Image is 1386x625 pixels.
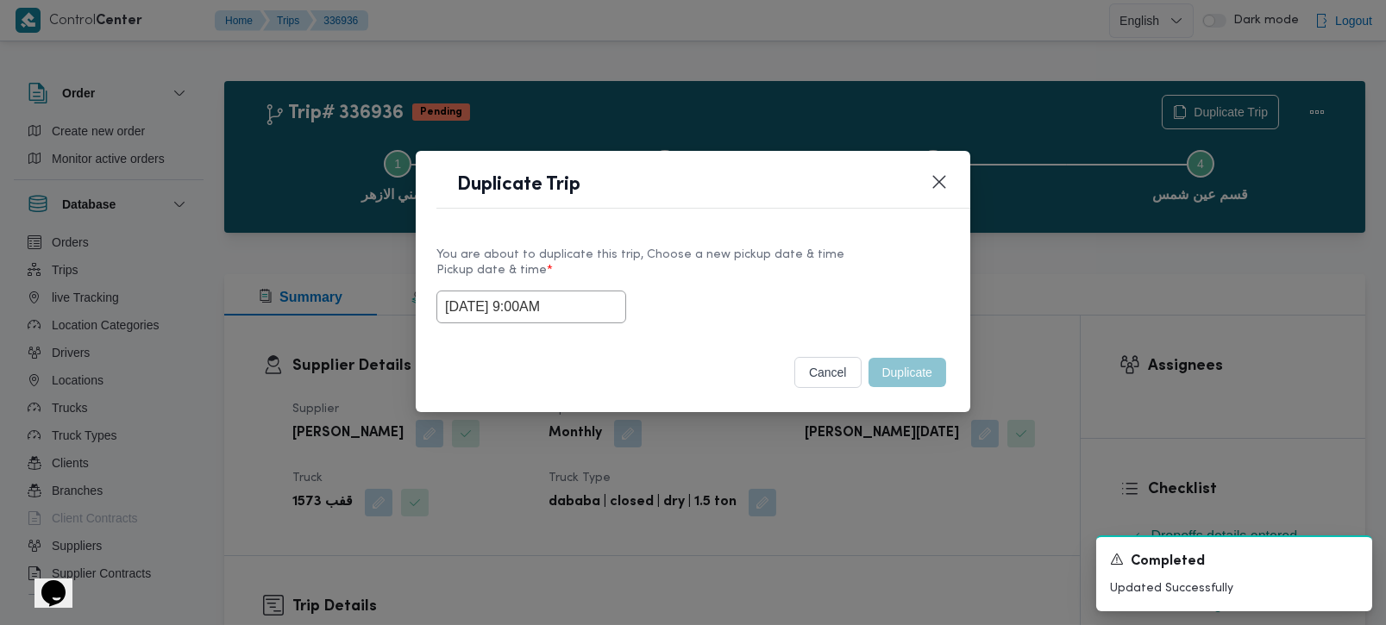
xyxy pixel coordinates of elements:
[436,246,950,264] div: You are about to duplicate this trip, Choose a new pickup date & time
[794,357,862,388] button: cancel
[929,172,950,192] button: Closes this modal window
[457,172,580,199] h1: Duplicate Trip
[436,291,626,323] input: Choose date & time
[17,556,72,608] iframe: chat widget
[436,264,950,291] label: Pickup date & time
[1110,579,1358,597] p: Updated Successfully
[1110,551,1358,572] div: Notification
[869,358,946,387] button: Duplicate
[1131,552,1205,572] span: Completed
